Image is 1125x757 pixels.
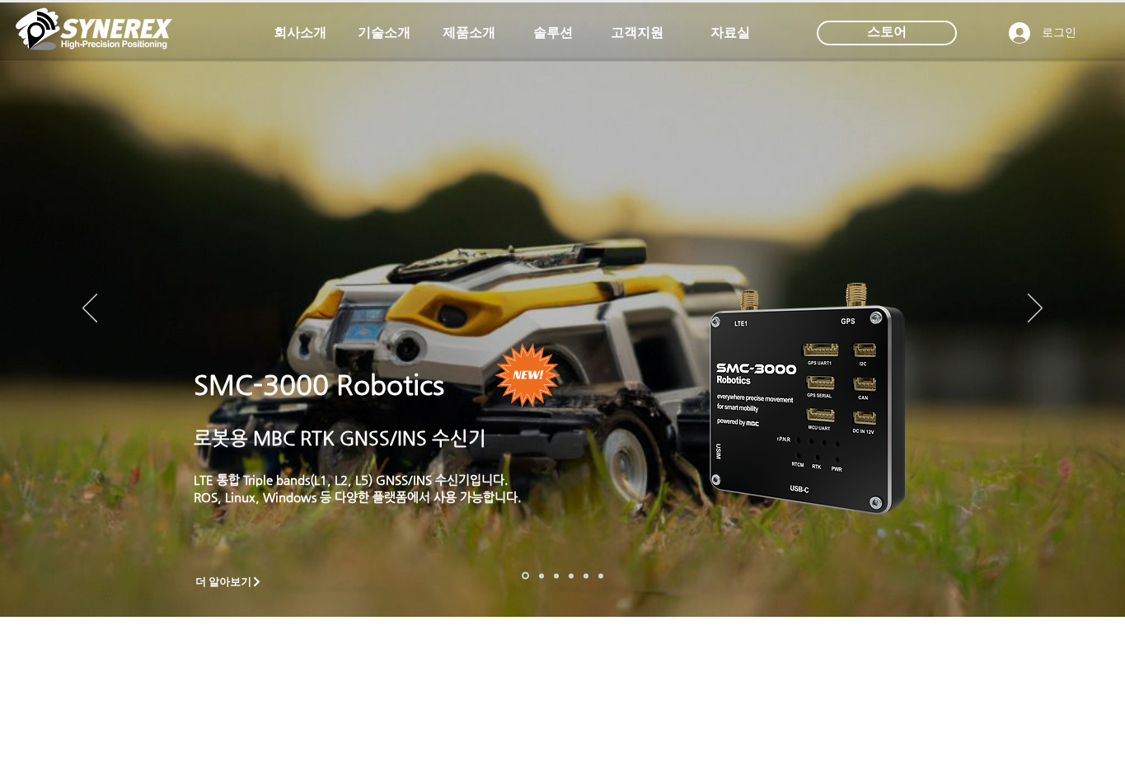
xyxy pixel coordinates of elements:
[358,25,410,42] span: 기술소개
[343,16,425,49] a: 기술소개
[584,573,588,578] a: 로봇
[517,572,608,580] nav: 슬라이드
[533,25,573,42] span: 솔루션
[997,17,1088,49] button: 로그인
[817,21,957,45] div: 스토어
[689,16,771,49] a: 자료실
[687,258,930,534] img: KakaoTalk_20241224_155801212.png
[428,16,510,49] a: 제품소개
[1028,294,1043,325] button: 다음
[512,16,594,49] a: 솔루션
[596,16,678,49] a: 고객지원
[274,25,326,42] span: 회사소개
[1036,25,1082,41] span: 로그인
[82,294,97,325] button: 이전
[554,573,559,578] a: 측량 IoT
[522,572,529,580] a: 로봇- SMC 2000
[194,473,509,487] a: LTE 통합 Triple bands(L1, L2, L5) GNSS/INS 수신기입니다.
[194,369,444,401] a: SMC-3000 Robotics
[195,575,252,590] span: 더 알아보기
[539,573,544,578] a: 드론 8 - SMC 2000
[598,573,603,578] a: 정밀농업
[710,25,750,42] span: 자료실
[194,427,486,449] a: 로봇용 MBC RTK GNSS/INS 수신기
[16,4,172,54] img: 씨너렉스_White_simbol_대지 1.png
[188,571,270,592] a: 더 알아보기
[259,16,341,49] a: 회사소개
[611,25,663,42] span: 고객지원
[194,490,522,504] a: ROS, Linux, Windows 등 다양한 플랫폼에서 사용 가능합니다.
[443,25,495,42] span: 제품소개
[867,23,907,41] span: 스토어
[569,573,574,578] a: 자율주행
